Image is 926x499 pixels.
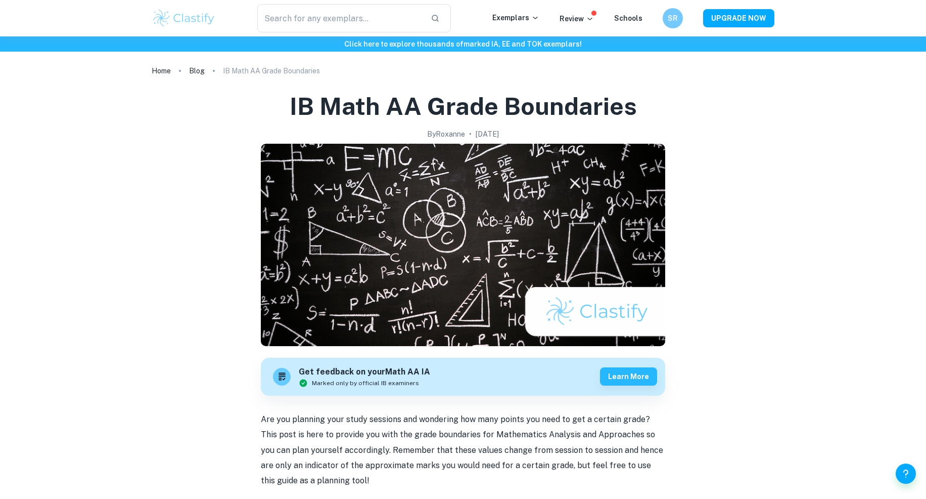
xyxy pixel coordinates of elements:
[703,9,774,27] button: UPGRADE NOW
[152,8,216,28] img: Clastify logo
[223,65,320,76] p: IB Math AA Grade Boundaries
[600,367,657,386] button: Learn more
[667,13,679,24] h6: SR
[427,129,465,140] h2: By Roxanne
[299,366,430,379] h6: Get feedback on your Math AA IA
[257,4,423,32] input: Search for any exemplars...
[312,379,419,388] span: Marked only by official IB examiners
[492,12,539,23] p: Exemplars
[261,144,665,346] img: IB Math AA Grade Boundaries cover image
[189,64,205,78] a: Blog
[290,90,637,122] h1: IB Math AA Grade Boundaries
[663,8,683,28] button: SR
[560,13,594,24] p: Review
[2,38,924,50] h6: Click here to explore thousands of marked IA, EE and TOK exemplars !
[896,464,916,484] button: Help and Feedback
[614,14,642,22] a: Schools
[476,129,499,140] h2: [DATE]
[261,412,665,489] p: Are you planning your study sessions and wondering how many points you need to get a certain grad...
[152,64,171,78] a: Home
[261,358,665,396] a: Get feedback on yourMath AA IAMarked only by official IB examinersLearn more
[469,129,472,140] p: •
